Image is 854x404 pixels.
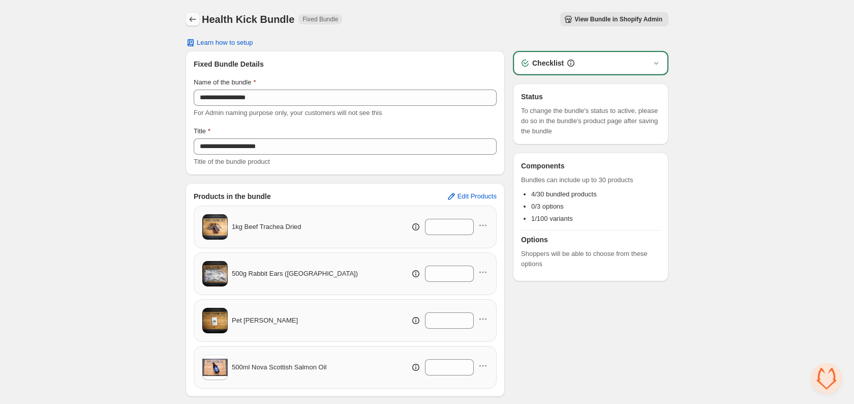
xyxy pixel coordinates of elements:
[202,261,228,286] img: 500g Rabbit Ears (Paddock Farm)
[574,15,662,23] span: View Bundle in Shopify Admin
[521,92,660,102] h3: Status
[457,192,497,200] span: Edit Products
[194,109,382,117] span: For Admin naming purpose only, your customers will not see this
[202,308,228,333] img: Pet Moss
[302,15,338,23] span: Fixed Bundle
[521,175,660,185] span: Bundles can include up to 30 products
[560,12,668,26] button: View Bundle in Shopify Admin
[197,39,253,47] span: Learn how to setup
[440,188,503,205] button: Edit Products
[521,161,565,171] h3: Components
[521,235,660,245] h3: Options
[194,59,497,69] h3: Fixed Bundle Details
[521,106,660,136] span: To change the bundle's status to active, please do so in the bundle's product page after saving t...
[179,36,259,50] button: Learn how to setup
[232,315,298,326] span: Pet [PERSON_NAME]
[531,215,573,222] span: 1/100 variants
[232,269,358,279] span: 500g Rabbit Ears ([GEOGRAPHIC_DATA])
[202,359,228,376] img: 500ml Nova Scottish Salmon Oil
[531,203,564,210] span: 0/3 options
[194,126,210,136] label: Title
[194,158,270,165] span: Title of the bundle product
[521,249,660,269] span: Shoppers will be able to choose from these options
[202,214,228,240] img: 1kg Beef Trachea Dried
[232,222,301,232] span: 1kg Beef Trachea Dried
[232,362,326,372] span: 500ml Nova Scottish Salmon Oil
[194,191,271,201] h3: Products in the bundle
[811,363,842,394] a: Open chat
[531,190,597,198] span: 4/30 bundled products
[202,13,294,25] h1: Health Kick Bundle
[532,58,564,68] h3: Checklist
[186,12,200,26] button: Back
[194,77,256,88] label: Name of the bundle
